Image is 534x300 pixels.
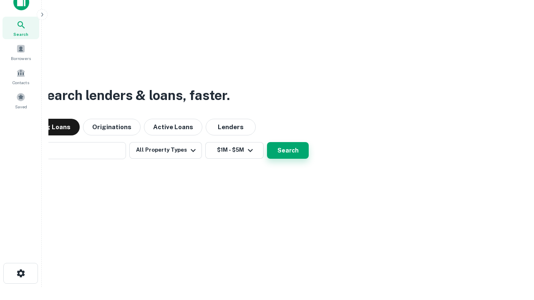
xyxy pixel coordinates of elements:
[13,79,29,86] span: Contacts
[15,103,27,110] span: Saved
[3,17,39,39] a: Search
[13,31,28,37] span: Search
[3,65,39,87] a: Contacts
[206,119,256,135] button: Lenders
[492,233,534,273] iframe: Chat Widget
[205,142,264,159] button: $1M - $5M
[38,85,230,105] h3: Search lenders & loans, faster.
[267,142,309,159] button: Search
[11,55,31,62] span: Borrowers
[3,41,39,63] a: Borrowers
[83,119,141,135] button: Originations
[144,119,202,135] button: Active Loans
[3,89,39,112] a: Saved
[129,142,202,159] button: All Property Types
